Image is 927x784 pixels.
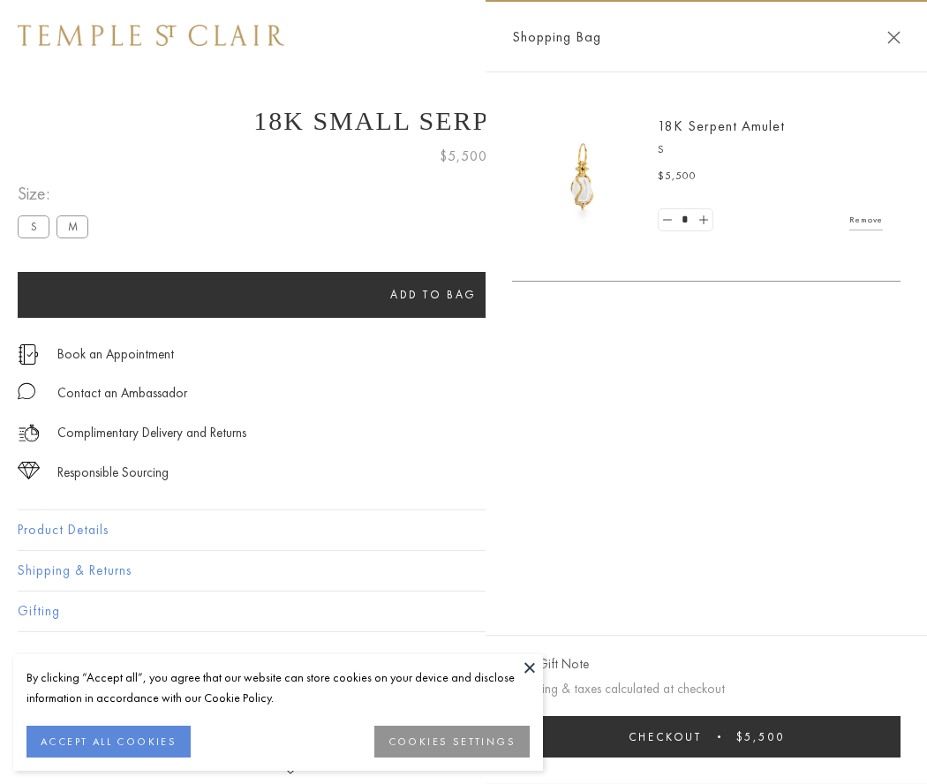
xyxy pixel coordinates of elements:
[57,215,88,237] label: M
[18,551,909,591] button: Shipping & Returns
[57,422,246,444] p: Complimentary Delivery and Returns
[530,124,636,230] img: P51836-E11SERPPV
[26,726,191,758] button: ACCEPT ALL COOKIES
[18,382,35,400] img: MessageIcon-01_2.svg
[849,210,883,230] a: Remove
[390,287,477,302] span: Add to bag
[18,510,909,550] button: Product Details
[658,117,785,135] a: 18K Serpent Amulet
[694,209,712,231] a: Set quantity to 2
[18,106,909,136] h1: 18K Small Serpent Amulet
[658,141,883,159] p: S
[512,678,901,700] p: Shipping & taxes calculated at checkout
[18,25,284,46] img: Temple St. Clair
[57,344,174,364] a: Book an Appointment
[440,145,487,168] span: $5,500
[512,716,901,758] button: Checkout $5,500
[18,272,849,318] button: Add to bag
[374,726,530,758] button: COOKIES SETTINGS
[659,209,676,231] a: Set quantity to 0
[18,462,40,479] img: icon_sourcing.svg
[512,26,601,49] span: Shopping Bag
[26,667,530,708] div: By clicking “Accept all”, you agree that our website can store cookies on your device and disclos...
[18,592,909,631] button: Gifting
[18,179,95,208] span: Size:
[512,653,589,675] button: Add Gift Note
[887,31,901,44] button: Close Shopping Bag
[736,729,785,744] span: $5,500
[18,422,40,444] img: icon_delivery.svg
[18,215,49,237] label: S
[18,344,39,365] img: icon_appointment.svg
[629,729,702,744] span: Checkout
[658,168,697,185] span: $5,500
[57,462,169,484] div: Responsible Sourcing
[57,382,187,404] div: Contact an Ambassador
